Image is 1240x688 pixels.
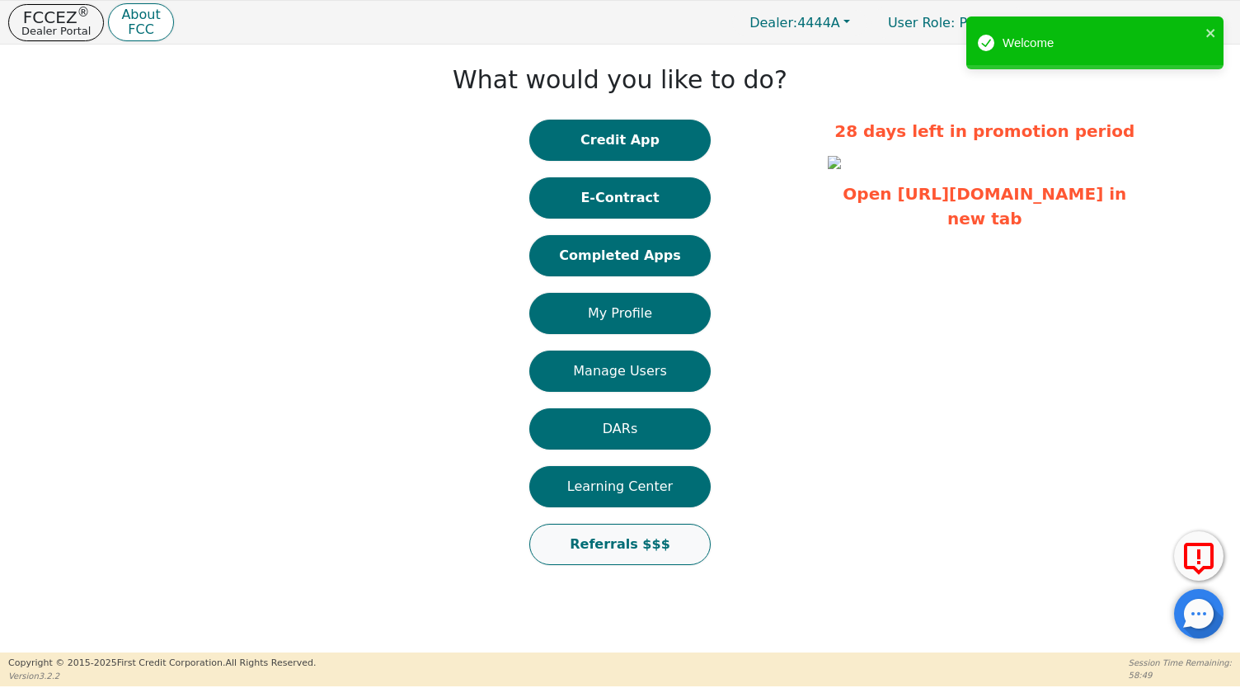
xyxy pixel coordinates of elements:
button: close [1205,23,1217,42]
p: Primary [871,7,1026,39]
h1: What would you like to do? [453,65,787,95]
span: User Role : [888,15,955,31]
button: Learning Center [529,466,711,507]
p: FCCEZ [21,9,91,26]
button: FCCEZ®Dealer Portal [8,4,104,41]
p: FCC [121,23,160,36]
p: Dealer Portal [21,26,91,36]
p: Session Time Remaining: [1129,657,1232,669]
img: e97eb272-59a1-4e84-bef0-641dbd9f5df9 [828,156,841,169]
span: Dealer: [749,15,797,31]
sup: ® [77,5,90,20]
div: Welcome [1003,34,1200,53]
button: 4444A:[PERSON_NAME] [1031,10,1232,35]
p: About [121,8,160,21]
button: Manage Users [529,351,711,392]
p: 28 days left in promotion period [828,119,1141,144]
p: Copyright © 2015- 2025 First Credit Corporation. [8,657,316,671]
p: 58:49 [1129,669,1232,681]
button: Report Error to FCC [1174,531,1224,581]
a: User Role: Primary [871,7,1026,39]
button: Referrals $$$ [529,524,711,565]
p: Version 3.2.2 [8,670,316,682]
button: Dealer:4444A [732,10,867,35]
button: Credit App [529,120,711,161]
button: AboutFCC [108,3,173,42]
span: All Rights Reserved. [225,657,316,668]
button: My Profile [529,293,711,334]
button: DARs [529,408,711,450]
span: 4444A [749,15,840,31]
button: E-Contract [529,177,711,219]
a: Open [URL][DOMAIN_NAME] in new tab [843,184,1126,229]
button: Completed Apps [529,235,711,276]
